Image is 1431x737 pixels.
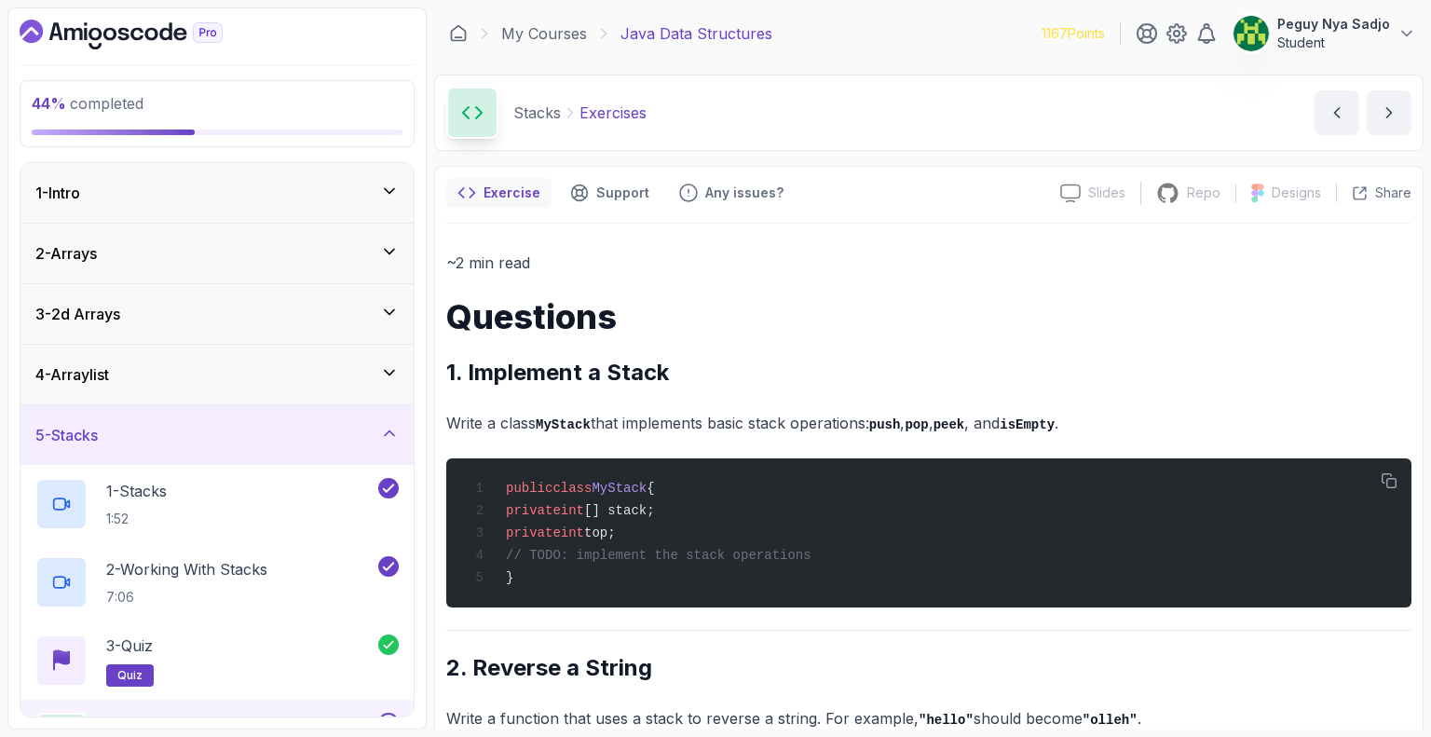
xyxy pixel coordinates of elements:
p: Write a function that uses a stack to reverse a string. For example, should become . [446,705,1411,732]
code: peek [934,417,965,432]
p: Peguy Nya Sadjo [1277,15,1390,34]
h2: 2. Reverse a String [446,653,1411,683]
button: 2-Working With Stacks7:06 [35,556,399,608]
button: next content [1367,90,1411,135]
h1: Questions [446,298,1411,335]
p: Exercise [484,184,540,202]
code: MyStack [536,417,591,432]
span: public [506,481,552,496]
button: 1-Stacks1:52 [35,478,399,530]
span: class [552,481,592,496]
span: private [506,503,561,518]
p: Java Data Structures [620,22,772,45]
p: Student [1277,34,1390,52]
span: int [561,503,584,518]
code: "olleh" [1083,713,1138,728]
span: int [561,525,584,540]
button: Share [1336,184,1411,202]
h2: 1. Implement a Stack [446,358,1411,388]
p: ~2 min read [446,250,1411,276]
code: "hello" [919,713,974,728]
p: 1:52 [106,510,167,528]
p: 3 - Quiz [106,635,153,657]
img: user profile image [1233,16,1269,51]
h3: 3 - 2d Arrays [35,303,120,325]
code: push [869,417,901,432]
p: Designs [1272,184,1321,202]
span: completed [32,94,143,113]
p: Stacks [513,102,561,124]
p: 4 - Exercises [106,713,191,735]
span: MyStack [592,481,647,496]
p: Exercises [579,102,647,124]
p: Share [1375,184,1411,202]
p: 1 - Stacks [106,480,167,502]
button: user profile imagePeguy Nya SadjoStudent [1233,15,1416,52]
span: 44 % [32,94,66,113]
button: previous content [1315,90,1359,135]
a: My Courses [501,22,587,45]
button: 3-2d Arrays [20,284,414,344]
p: Any issues? [705,184,784,202]
button: 2-Arrays [20,224,414,283]
p: Repo [1187,184,1220,202]
p: Support [596,184,649,202]
h3: 4 - Arraylist [35,363,109,386]
button: 5-Stacks [20,405,414,465]
span: } [506,570,513,585]
p: Slides [1088,184,1125,202]
button: 4-Arraylist [20,345,414,404]
h3: 1 - Intro [35,182,80,204]
span: // TODO: implement the stack operations [506,548,811,563]
span: [] stack; [584,503,655,518]
button: Feedback button [668,178,795,208]
p: 7:06 [106,588,267,607]
code: isEmpty [1000,417,1055,432]
button: 1-Intro [20,163,414,223]
span: top; [584,525,616,540]
button: 3-Quizquiz [35,635,399,687]
button: Support button [559,178,661,208]
h3: 2 - Arrays [35,242,97,265]
span: private [506,525,561,540]
span: { [647,481,654,496]
a: Dashboard [449,24,468,43]
p: 2 - Working With Stacks [106,558,267,580]
code: pop [905,417,928,432]
h3: 5 - Stacks [35,424,98,446]
button: notes button [446,178,552,208]
a: Dashboard [20,20,266,49]
p: 1167 Points [1042,24,1105,43]
span: quiz [117,668,143,683]
p: Write a class that implements basic stack operations: , , , and . [446,410,1411,437]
